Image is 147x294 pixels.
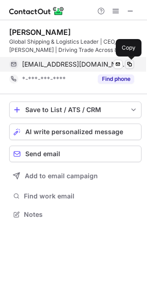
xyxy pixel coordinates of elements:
button: save-profile-one-click [9,102,141,118]
span: Add to email campaign [25,172,98,180]
button: Reveal Button [98,74,134,84]
span: AI write personalized message [25,128,123,136]
span: Notes [24,210,138,219]
img: ContactOut v5.3.10 [9,6,64,17]
div: Save to List / ATS / CRM [25,106,125,113]
button: Add to email campaign [9,168,141,184]
div: [PERSON_NAME] [9,28,71,37]
button: Send email [9,146,141,162]
span: Find work email [24,192,138,200]
span: Send email [25,150,60,158]
button: Find work email [9,190,141,203]
button: AI write personalized message [9,124,141,140]
span: [EMAIL_ADDRESS][DOMAIN_NAME] [22,60,127,68]
button: Notes [9,208,141,221]
div: Global Shipping & Logistics Leader | CEO, [PERSON_NAME] | Driving Trade Across 8+ International M... [9,38,141,54]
